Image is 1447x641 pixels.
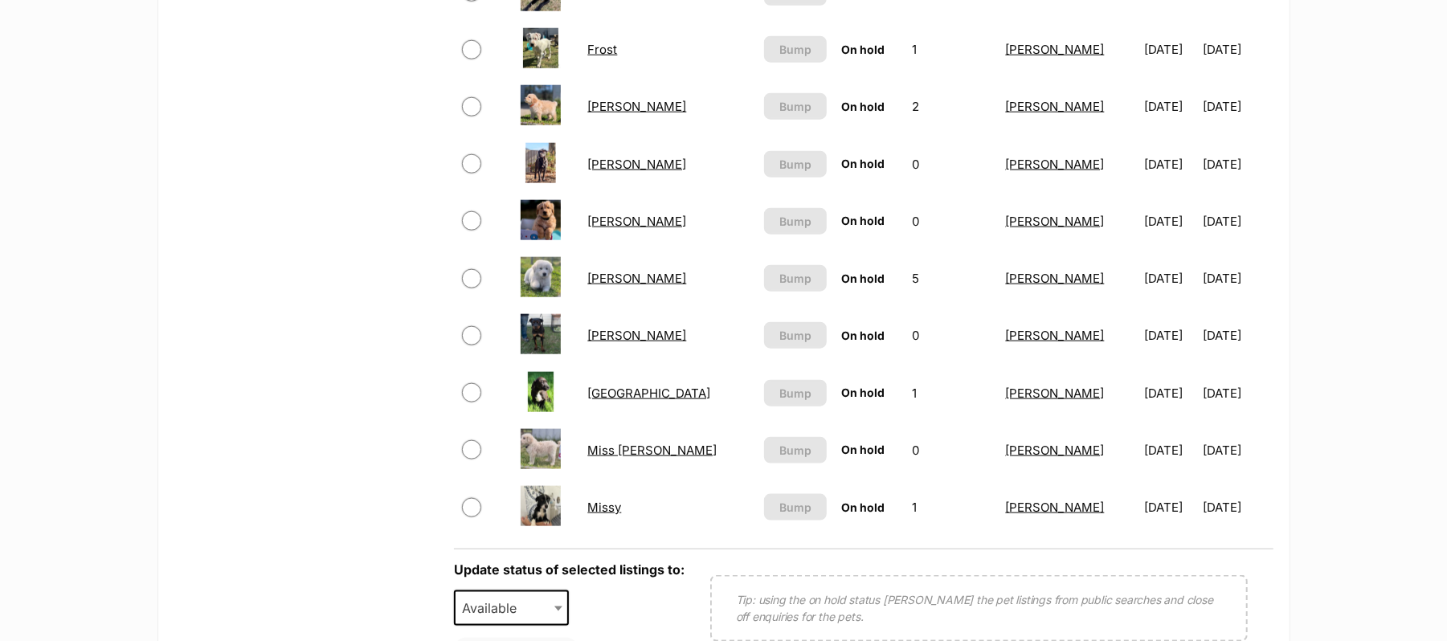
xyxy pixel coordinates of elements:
[905,79,997,134] td: 2
[841,329,885,342] span: On hold
[841,272,885,285] span: On hold
[779,385,811,402] span: Bump
[764,36,827,63] button: Bump
[905,365,997,421] td: 1
[905,137,997,192] td: 0
[1006,443,1105,458] a: [PERSON_NAME]
[1138,194,1202,249] td: [DATE]
[587,42,617,57] a: Frost
[1138,423,1202,478] td: [DATE]
[1138,365,1202,421] td: [DATE]
[779,442,811,459] span: Bump
[1204,79,1272,134] td: [DATE]
[764,93,827,120] button: Bump
[454,561,685,578] label: Update status of selected listings to:
[587,443,717,458] a: Miss [PERSON_NAME]
[841,157,885,170] span: On hold
[736,591,1222,625] p: Tip: using the on hold status [PERSON_NAME] the pet listings from public searches and close off e...
[587,500,621,515] a: Missy
[456,597,533,619] span: Available
[841,500,885,514] span: On hold
[587,157,686,172] a: [PERSON_NAME]
[841,214,885,227] span: On hold
[1138,22,1202,77] td: [DATE]
[1006,271,1105,286] a: [PERSON_NAME]
[779,327,811,344] span: Bump
[1138,480,1202,535] td: [DATE]
[1204,251,1272,306] td: [DATE]
[1006,99,1105,114] a: [PERSON_NAME]
[587,328,686,343] a: [PERSON_NAME]
[905,251,997,306] td: 5
[587,271,686,286] a: [PERSON_NAME]
[1138,79,1202,134] td: [DATE]
[779,213,811,230] span: Bump
[454,590,570,626] span: Available
[1204,308,1272,363] td: [DATE]
[779,499,811,516] span: Bump
[1006,157,1105,172] a: [PERSON_NAME]
[1204,22,1272,77] td: [DATE]
[764,380,827,406] button: Bump
[1006,214,1105,229] a: [PERSON_NAME]
[1138,251,1202,306] td: [DATE]
[841,443,885,456] span: On hold
[1006,386,1105,401] a: [PERSON_NAME]
[905,480,997,535] td: 1
[1006,500,1105,515] a: [PERSON_NAME]
[1204,480,1272,535] td: [DATE]
[587,214,686,229] a: [PERSON_NAME]
[764,494,827,521] button: Bump
[1006,328,1105,343] a: [PERSON_NAME]
[779,270,811,287] span: Bump
[841,100,885,113] span: On hold
[1204,423,1272,478] td: [DATE]
[779,41,811,58] span: Bump
[1204,194,1272,249] td: [DATE]
[779,156,811,173] span: Bump
[587,99,686,114] a: [PERSON_NAME]
[1204,365,1272,421] td: [DATE]
[764,437,827,463] button: Bump
[587,386,710,401] a: [GEOGRAPHIC_DATA]
[905,194,997,249] td: 0
[764,208,827,235] button: Bump
[1204,137,1272,192] td: [DATE]
[764,322,827,349] button: Bump
[905,308,997,363] td: 0
[764,151,827,178] button: Bump
[841,43,885,56] span: On hold
[905,22,997,77] td: 1
[1138,137,1202,192] td: [DATE]
[905,423,997,478] td: 0
[1138,308,1202,363] td: [DATE]
[841,386,885,399] span: On hold
[779,98,811,115] span: Bump
[764,265,827,292] button: Bump
[1006,42,1105,57] a: [PERSON_NAME]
